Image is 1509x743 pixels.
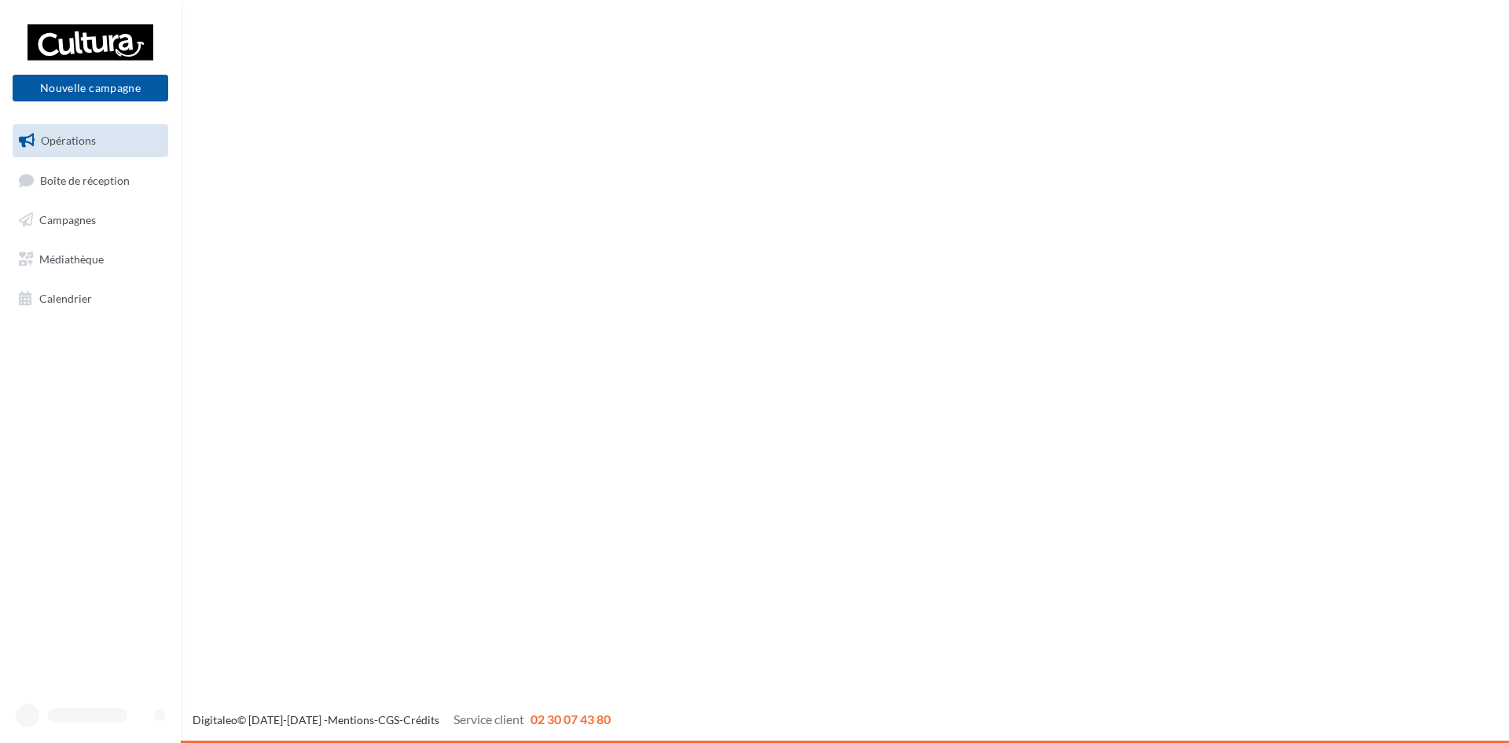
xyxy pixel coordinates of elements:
span: Calendrier [39,291,92,304]
a: Campagnes [9,204,171,237]
a: Calendrier [9,282,171,315]
span: Boîte de réception [40,173,130,186]
a: Mentions [328,713,374,726]
a: Boîte de réception [9,164,171,197]
span: 02 30 07 43 80 [531,712,611,726]
span: Campagnes [39,213,96,226]
span: © [DATE]-[DATE] - - - [193,713,611,726]
span: Opérations [41,134,96,147]
a: Crédits [403,713,439,726]
a: CGS [378,713,399,726]
span: Service client [453,712,524,726]
button: Nouvelle campagne [13,75,168,101]
span: Médiathèque [39,252,104,266]
a: Opérations [9,124,171,157]
a: Médiathèque [9,243,171,276]
a: Digitaleo [193,713,237,726]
